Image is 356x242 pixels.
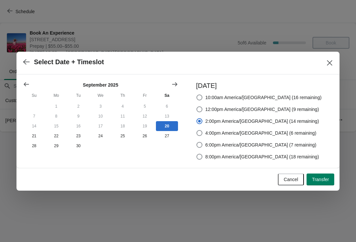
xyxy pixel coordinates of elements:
[67,141,89,151] button: Tuesday September 30 2025
[45,141,67,151] button: Monday September 29 2025
[45,90,67,101] th: Monday
[205,153,319,160] span: 8:00pm America/[GEOGRAPHIC_DATA] (18 remaining)
[156,101,178,111] button: Saturday September 6 2025
[45,101,67,111] button: Monday September 1 2025
[23,131,45,141] button: Sunday September 21 2025
[23,90,45,101] th: Sunday
[156,90,178,101] th: Saturday
[89,111,111,121] button: Wednesday September 10 2025
[112,111,134,121] button: Thursday September 11 2025
[205,142,316,148] span: 6:00pm America/[GEOGRAPHIC_DATA] (7 remaining)
[324,57,336,69] button: Close
[156,131,178,141] button: Saturday September 27 2025
[45,131,67,141] button: Monday September 22 2025
[67,131,89,141] button: Tuesday September 23 2025
[134,111,156,121] button: Friday September 12 2025
[89,101,111,111] button: Wednesday September 3 2025
[307,174,334,185] button: Transfer
[112,121,134,131] button: Thursday September 18 2025
[67,111,89,121] button: Tuesday September 9 2025
[134,131,156,141] button: Friday September 26 2025
[23,141,45,151] button: Sunday September 28 2025
[67,90,89,101] th: Tuesday
[23,111,45,121] button: Sunday September 7 2025
[312,177,329,182] span: Transfer
[45,121,67,131] button: Monday September 15 2025
[112,131,134,141] button: Thursday September 25 2025
[284,177,298,182] span: Cancel
[205,118,319,124] span: 2:00pm America/[GEOGRAPHIC_DATA] (14 remaining)
[278,174,304,185] button: Cancel
[112,90,134,101] th: Thursday
[89,131,111,141] button: Wednesday September 24 2025
[134,90,156,101] th: Friday
[134,101,156,111] button: Friday September 5 2025
[205,94,322,101] span: 10:00am America/[GEOGRAPHIC_DATA] (16 remaining)
[134,121,156,131] button: Friday September 19 2025
[23,121,45,131] button: Sunday September 14 2025
[45,111,67,121] button: Monday September 8 2025
[89,121,111,131] button: Wednesday September 17 2025
[67,101,89,111] button: Tuesday September 2 2025
[169,78,181,90] button: Show next month, October 2025
[205,106,319,113] span: 12:00pm America/[GEOGRAPHIC_DATA] (9 remaining)
[112,101,134,111] button: Thursday September 4 2025
[205,130,316,136] span: 4:00pm America/[GEOGRAPHIC_DATA] (6 remaining)
[20,78,32,90] button: Show previous month, August 2025
[156,111,178,121] button: Saturday September 13 2025
[67,121,89,131] button: Tuesday September 16 2025
[34,58,104,66] h2: Select Date + Timeslot
[196,81,322,90] h3: [DATE]
[156,121,178,131] button: Today Saturday September 20 2025
[89,90,111,101] th: Wednesday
